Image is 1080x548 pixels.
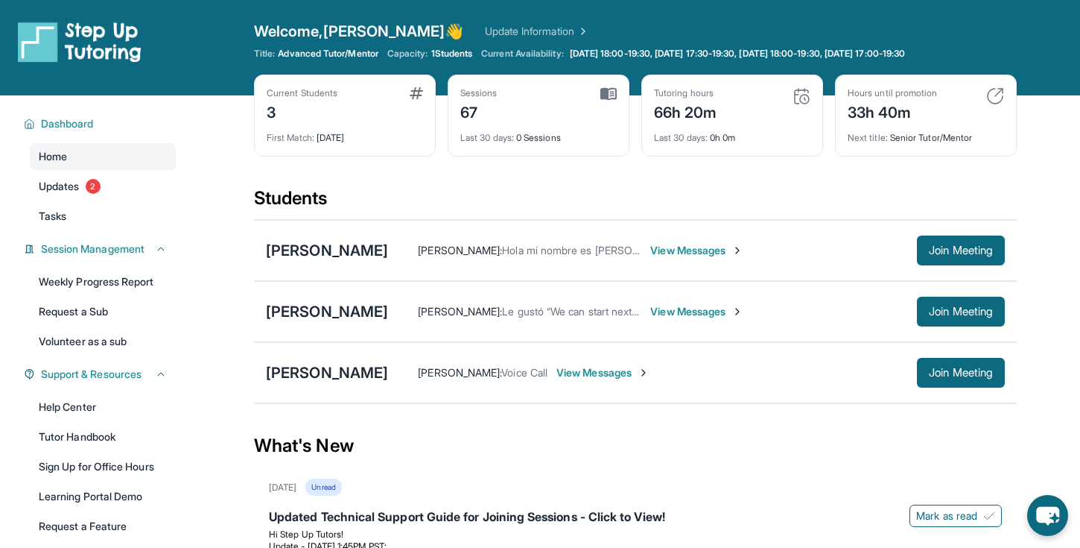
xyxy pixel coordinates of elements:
span: 2 [86,179,101,194]
div: 66h 20m [654,99,717,123]
a: Request a Sub [30,298,176,325]
span: Le gustó “We can start next week [DATE], I'm still setti…” [502,305,766,318]
img: Chevron Right [574,24,589,39]
span: First Match : [267,132,314,143]
a: Sign Up for Office Hours [30,453,176,480]
a: Tutor Handbook [30,423,176,450]
div: What's New [254,413,1017,479]
a: [DATE] 18:00-19:30, [DATE] 17:30-19:30, [DATE] 18:00-19:30, [DATE] 17:00-19:30 [567,48,908,60]
div: 0h 0m [654,123,810,144]
span: Next title : [848,132,888,143]
img: Chevron-Right [731,306,743,318]
span: Capacity: [387,48,428,60]
span: Updates [39,179,80,194]
span: 1 Students [431,48,473,60]
span: View Messages [650,304,743,319]
span: Advanced Tutor/Mentor [278,48,378,60]
span: Home [39,149,67,164]
div: Tutoring hours [654,87,717,99]
img: card [600,87,617,101]
span: Title: [254,48,275,60]
span: [PERSON_NAME] : [418,244,502,256]
div: Sessions [460,87,498,99]
a: Update Information [485,24,589,39]
span: Last 30 days : [460,132,514,143]
div: Senior Tutor/Mentor [848,123,1004,144]
a: Volunteer as a sub [30,328,176,355]
button: chat-button [1027,495,1068,536]
div: 0 Sessions [460,123,617,144]
div: Students [254,186,1017,219]
a: Help Center [30,394,176,421]
img: card [410,87,423,99]
span: Support & Resources [41,367,142,382]
div: 3 [267,99,337,123]
div: [DATE] [267,123,423,144]
span: View Messages [650,243,743,258]
a: Learning Portal Demo [30,483,176,510]
span: Hola mi nombre es [PERSON_NAME] mamá de [PERSON_NAME] [502,244,808,256]
div: Current Students [267,87,337,99]
button: Session Management [35,242,167,256]
div: 33h 40m [848,99,937,123]
span: Join Meeting [929,246,993,255]
div: Updated Technical Support Guide for Joining Sessions - Click to View! [269,508,1002,529]
a: Tasks [30,203,176,230]
div: [PERSON_NAME] [266,240,388,261]
span: [DATE] 18:00-19:30, [DATE] 17:30-19:30, [DATE] 18:00-19:30, [DATE] 17:00-19:30 [570,48,905,60]
span: Dashboard [41,116,94,131]
span: Mark as read [916,508,977,523]
div: [PERSON_NAME] [266,301,388,322]
span: [PERSON_NAME] : [418,366,501,379]
img: card [792,87,810,105]
span: Voice Call [501,366,547,379]
span: Last 30 days : [654,132,708,143]
button: Join Meeting [917,358,1005,388]
div: Unread [305,479,341,496]
span: [PERSON_NAME] : [418,305,502,318]
span: Current Availability: [481,48,563,60]
span: Session Management [41,242,144,256]
span: View Messages [556,365,649,380]
img: Chevron-Right [731,245,743,256]
span: Hi Step Up Tutors! [269,529,343,540]
span: Join Meeting [929,368,993,377]
div: 67 [460,99,498,123]
a: Updates2 [30,173,176,200]
img: Chevron-Right [638,367,649,379]
button: Mark as read [909,505,1002,527]
img: logo [18,21,142,63]
span: Join Meeting [929,307,993,316]
a: Home [30,143,176,170]
button: Support & Resources [35,367,167,382]
span: Tasks [39,209,66,224]
div: Hours until promotion [848,87,937,99]
button: Join Meeting [917,297,1005,327]
div: [PERSON_NAME] [266,362,388,383]
a: Weekly Progress Report [30,268,176,295]
img: card [986,87,1004,105]
img: Mark as read [983,510,995,522]
button: Dashboard [35,116,167,131]
a: Request a Feature [30,513,176,540]
button: Join Meeting [917,236,1005,265]
span: Welcome, [PERSON_NAME] 👋 [254,21,464,42]
div: [DATE] [269,482,296,494]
